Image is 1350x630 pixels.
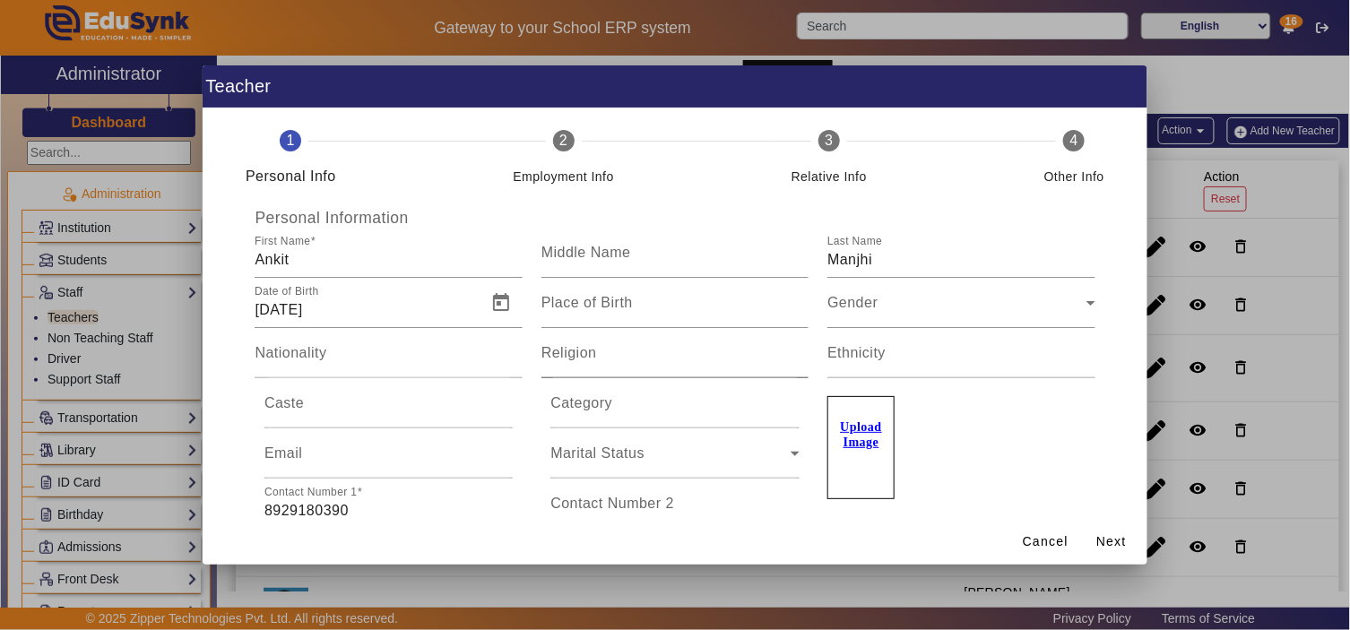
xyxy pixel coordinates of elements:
[792,166,867,187] div: Relative Info
[264,400,513,421] input: Caste
[255,285,319,297] mat-label: Date of Birth
[827,235,882,246] mat-label: Last Name
[1096,532,1127,551] span: Next
[255,235,310,246] mat-label: First Name
[264,395,304,410] mat-label: Caste
[1083,525,1140,557] button: Next
[541,245,631,260] mat-label: Middle Name
[255,299,475,321] input: Date of Birth
[541,299,809,321] input: Place of Birth
[1023,532,1069,551] span: Cancel
[827,295,878,310] mat-label: Gender
[550,445,645,461] mat-label: Marital Status
[255,350,522,371] input: Nationality
[1044,166,1104,187] div: Other Info
[255,249,522,271] input: First Name*
[827,350,1095,371] input: Ethnicity
[264,486,357,497] mat-label: Contact Number 1
[480,281,523,324] button: Open calendar
[541,350,809,371] input: Religion
[264,450,513,471] input: Email
[1016,525,1076,557] button: Cancel
[550,496,674,511] mat-label: Contact Number 2
[827,249,1095,271] input: Last Name
[541,295,633,310] mat-label: Place of Birth
[550,395,612,410] mat-label: Category
[825,130,833,151] span: 3
[255,345,326,360] mat-label: Nationality
[827,299,1086,321] span: Gender
[550,450,790,471] span: Marital Status
[559,130,567,151] span: 2
[513,166,614,187] div: Employment Info
[287,130,295,151] span: 1
[550,400,799,421] input: Category
[264,445,303,461] mat-label: Email
[246,209,1104,228] h5: Personal Information
[827,345,886,360] mat-label: Ethnicity
[541,345,597,360] mat-label: Religion
[1070,130,1078,151] span: 4
[550,500,799,522] input: Contact Number '2'
[264,500,513,522] input: Contact Number '1'
[541,249,809,271] input: Middle Name
[840,420,882,449] u: Upload Image
[203,65,1147,108] h1: Teacher
[246,166,336,187] div: Personal Info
